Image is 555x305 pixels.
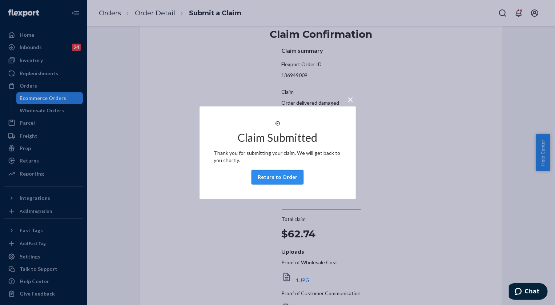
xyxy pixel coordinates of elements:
h2: Claim Submitted [238,132,317,144]
iframe: Opens a widget where you can chat to one of our agents [509,283,548,301]
span: × [348,93,354,105]
p: Thank you for submitting your claim. We will get back to you shortly. [214,149,341,164]
button: Return to Order [252,170,303,184]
